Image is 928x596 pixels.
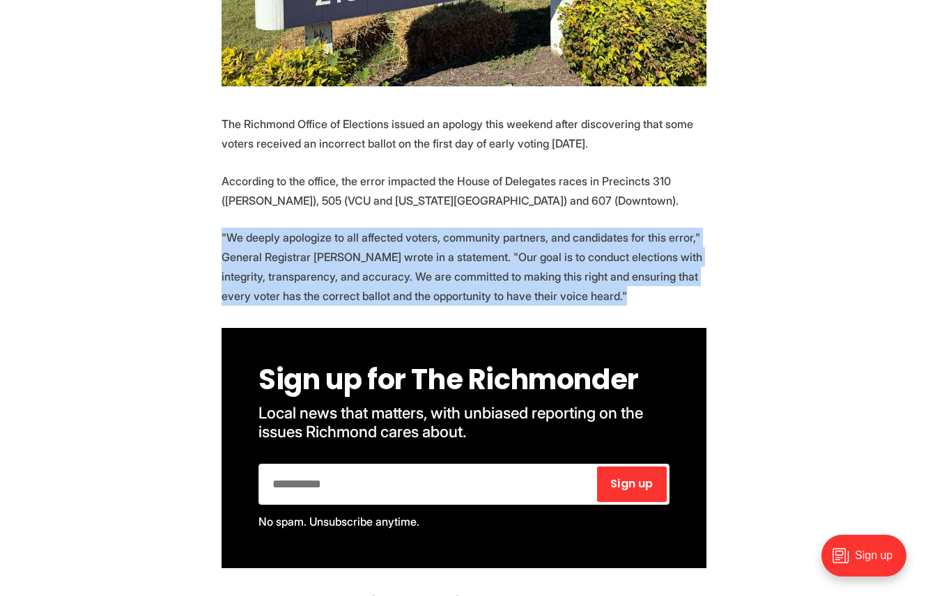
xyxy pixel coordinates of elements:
[610,478,653,489] span: Sign up
[258,403,647,441] span: Local news that matters, with unbiased reporting on the issues Richmond cares about.
[222,228,706,306] p: "We deeply apologize to all affected voters, community partners, and candidates for this error," ...
[597,466,667,502] button: Sign up
[810,528,928,596] iframe: portal-trigger
[222,114,706,153] p: The Richmond Office of Elections issued an apology this weekend after discovering that some voter...
[258,360,639,399] span: Sign up for The Richmonder
[258,515,419,528] span: No spam. Unsubscribe anytime.
[222,171,706,210] p: According to the office, the error impacted the House of Delegates races in Precincts 310 ([PERSO...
